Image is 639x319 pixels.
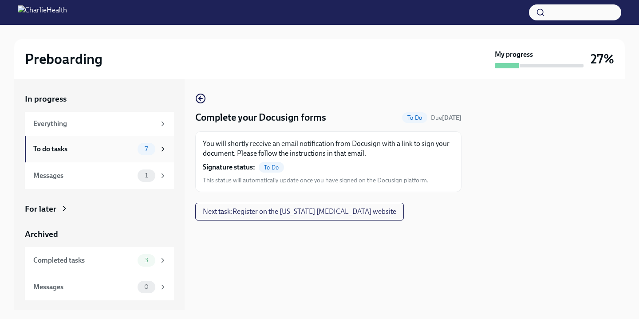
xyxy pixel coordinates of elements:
span: 1 [140,172,153,179]
a: Messages0 [25,274,174,300]
a: Everything [25,112,174,136]
span: 3 [139,257,154,264]
span: October 6th, 2025 09:00 [431,114,461,122]
span: To Do [402,114,427,121]
h2: Preboarding [25,50,103,68]
div: For later [25,203,56,215]
span: Due [431,114,461,122]
div: To do tasks [33,144,134,154]
a: Messages1 [25,162,174,189]
span: To Do [259,164,284,171]
h4: Complete your Docusign forms [195,111,326,124]
div: Messages [33,282,134,292]
div: Everything [33,119,155,129]
p: You will shortly receive an email notification from Docusign with a link to sign your document. P... [203,139,454,158]
a: Completed tasks3 [25,247,174,274]
strong: My progress [495,50,533,59]
a: Archived [25,228,174,240]
a: To do tasks7 [25,136,174,162]
span: Next task : Register on the [US_STATE] [MEDICAL_DATA] website [203,207,396,216]
div: Messages [33,171,134,181]
span: 0 [139,284,154,290]
span: This status will automatically update once you have signed on the Docusign platform. [203,176,429,185]
button: Next task:Register on the [US_STATE] [MEDICAL_DATA] website [195,203,404,221]
strong: Signature status: [203,162,255,172]
a: For later [25,203,174,215]
a: In progress [25,93,174,105]
div: Completed tasks [33,256,134,265]
span: 7 [139,146,153,152]
h3: 27% [591,51,614,67]
strong: [DATE] [442,114,461,122]
img: CharlieHealth [18,5,67,20]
